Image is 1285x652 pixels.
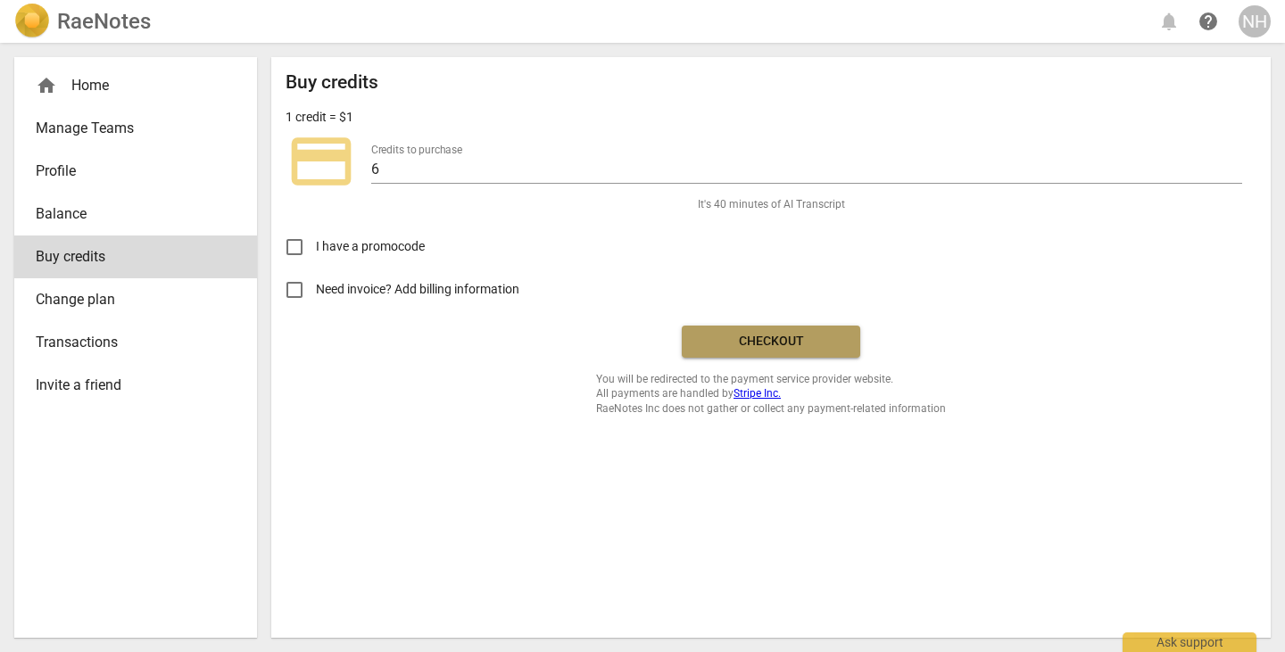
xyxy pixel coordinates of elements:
[14,321,257,364] a: Transactions
[734,387,781,400] a: Stripe Inc.
[316,280,522,299] span: Need invoice? Add billing information
[36,75,57,96] span: home
[14,64,257,107] div: Home
[682,326,860,358] button: Checkout
[14,4,151,39] a: LogoRaeNotes
[14,150,257,193] a: Profile
[14,193,257,235] a: Balance
[1198,11,1219,32] span: help
[286,71,378,94] h2: Buy credits
[57,9,151,34] h2: RaeNotes
[36,375,221,396] span: Invite a friend
[316,237,425,256] span: I have a promocode
[371,144,462,155] label: Credits to purchase
[14,364,257,407] a: Invite a friend
[286,108,353,127] p: 1 credit = $1
[14,4,50,39] img: Logo
[14,235,257,278] a: Buy credits
[1192,5,1224,37] a: Help
[36,332,221,353] span: Transactions
[36,203,221,225] span: Balance
[36,289,221,310] span: Change plan
[14,107,257,150] a: Manage Teams
[286,126,357,197] span: credit_card
[696,333,846,351] span: Checkout
[14,278,257,321] a: Change plan
[596,372,946,417] span: You will be redirected to the payment service provider website. All payments are handled by RaeNo...
[36,161,221,182] span: Profile
[1239,5,1271,37] button: NH
[36,246,221,268] span: Buy credits
[1123,632,1256,652] div: Ask support
[36,75,221,96] div: Home
[698,197,845,212] span: It's 40 minutes of AI Transcript
[36,118,221,139] span: Manage Teams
